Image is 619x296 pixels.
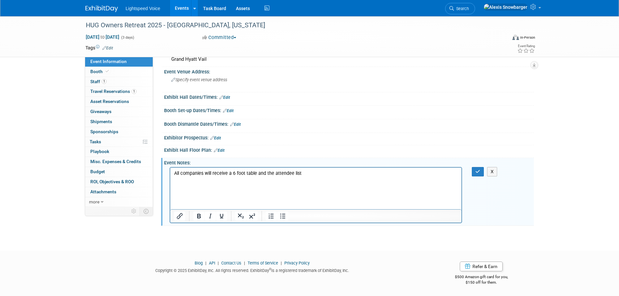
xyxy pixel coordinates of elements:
[90,119,112,124] span: Shipments
[85,67,153,77] a: Booth
[85,266,419,274] div: Copyright © 2025 ExhibitDay, Inc. All rights reserved. ExhibitDay is a registered trademark of Ex...
[85,77,153,87] a: Staff1
[128,207,140,215] td: Personalize Event Tab Strip
[85,177,153,187] a: ROI, Objectives & ROO
[520,35,535,40] div: In-Person
[102,79,107,84] span: 1
[164,67,534,75] div: Event Venue Address:
[85,57,153,67] a: Event Information
[106,70,109,73] i: Booth reservation complete
[84,19,497,31] div: HUG Owners Retreat 2025 - [GEOGRAPHIC_DATA], [US_STATE]
[223,109,234,113] a: Edit
[85,137,153,147] a: Tasks
[193,212,204,221] button: Bold
[429,280,534,285] div: $150 off for them.
[85,167,153,177] a: Budget
[171,77,227,82] span: Specify event venue address
[512,35,519,40] img: Format-Inperson.png
[460,262,503,271] a: Refer & Earn
[269,267,271,271] sup: ®
[89,199,99,204] span: more
[205,212,216,221] button: Italic
[90,79,107,84] span: Staff
[90,149,109,154] span: Playbook
[85,34,120,40] span: [DATE] [DATE]
[85,117,153,127] a: Shipments
[85,197,153,207] a: more
[90,139,101,144] span: Tasks
[85,127,153,137] a: Sponsorships
[247,212,258,221] button: Superscript
[90,89,136,94] span: Travel Reservations
[469,34,535,44] div: Event Format
[484,4,528,11] img: Alexis Snowbarger
[445,3,475,14] a: Search
[85,147,153,157] a: Playbook
[85,107,153,117] a: Giveaways
[210,136,221,140] a: Edit
[277,212,288,221] button: Bullet list
[230,122,241,127] a: Edit
[90,59,127,64] span: Event Information
[99,34,106,40] span: to
[132,89,136,94] span: 1
[170,168,462,209] iframe: Rich Text Area
[195,261,203,265] a: Blog
[221,261,241,265] a: Contact Us
[164,92,534,101] div: Exhibit Hall Dates/Times:
[284,261,310,265] a: Privacy Policy
[454,6,469,11] span: Search
[216,212,227,221] button: Underline
[126,6,161,11] span: Lightspeed Voice
[85,45,113,51] td: Tags
[85,87,153,97] a: Travel Reservations1
[174,212,185,221] button: Insert/edit link
[90,99,129,104] span: Asset Reservations
[487,167,497,176] button: X
[90,189,116,194] span: Attachments
[90,109,111,114] span: Giveaways
[90,159,141,164] span: Misc. Expenses & Credits
[90,169,105,174] span: Budget
[235,212,246,221] button: Subscript
[90,179,134,184] span: ROI, Objectives & ROO
[85,187,153,197] a: Attachments
[204,261,208,265] span: |
[242,261,247,265] span: |
[85,157,153,167] a: Misc. Expenses & Credits
[164,106,534,114] div: Booth Set-up Dates/Times:
[209,261,215,265] a: API
[164,145,534,154] div: Exhibit Hall Floor Plan:
[121,35,134,40] span: (3 days)
[429,270,534,285] div: $500 Amazon gift card for you,
[90,129,118,134] span: Sponsorships
[85,97,153,107] a: Asset Reservations
[90,69,110,74] span: Booth
[517,45,535,48] div: Event Rating
[200,34,239,41] button: Committed
[164,119,534,128] div: Booth Dismantle Dates/Times:
[164,158,534,166] div: Event Notes:
[279,261,283,265] span: |
[139,207,153,215] td: Toggle Event Tabs
[164,133,534,141] div: Exhibitor Prospectus:
[248,261,278,265] a: Terms of Service
[214,148,225,153] a: Edit
[216,261,220,265] span: |
[219,95,230,100] a: Edit
[169,54,529,64] div: Grand Hyatt Vail
[102,46,113,50] a: Edit
[85,6,118,12] img: ExhibitDay
[266,212,277,221] button: Numbered list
